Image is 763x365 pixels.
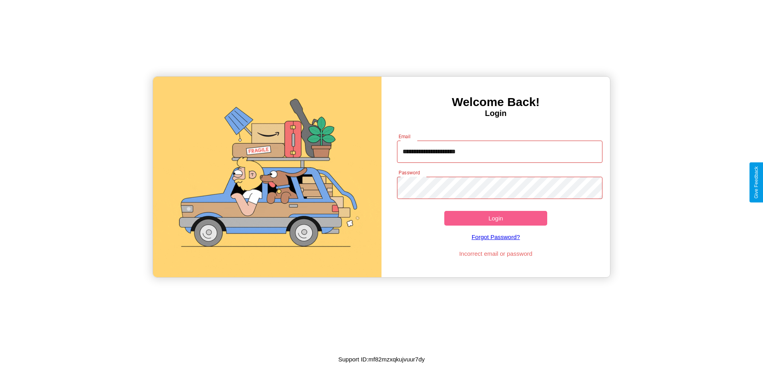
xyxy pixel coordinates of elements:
h3: Welcome Back! [381,95,610,109]
button: Login [444,211,547,226]
p: Support ID: mf82mzxqkujvuur7dy [338,354,425,365]
label: Email [399,133,411,140]
label: Password [399,169,420,176]
h4: Login [381,109,610,118]
p: Incorrect email or password [393,248,599,259]
div: Give Feedback [753,166,759,199]
img: gif [153,77,381,277]
a: Forgot Password? [393,226,599,248]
